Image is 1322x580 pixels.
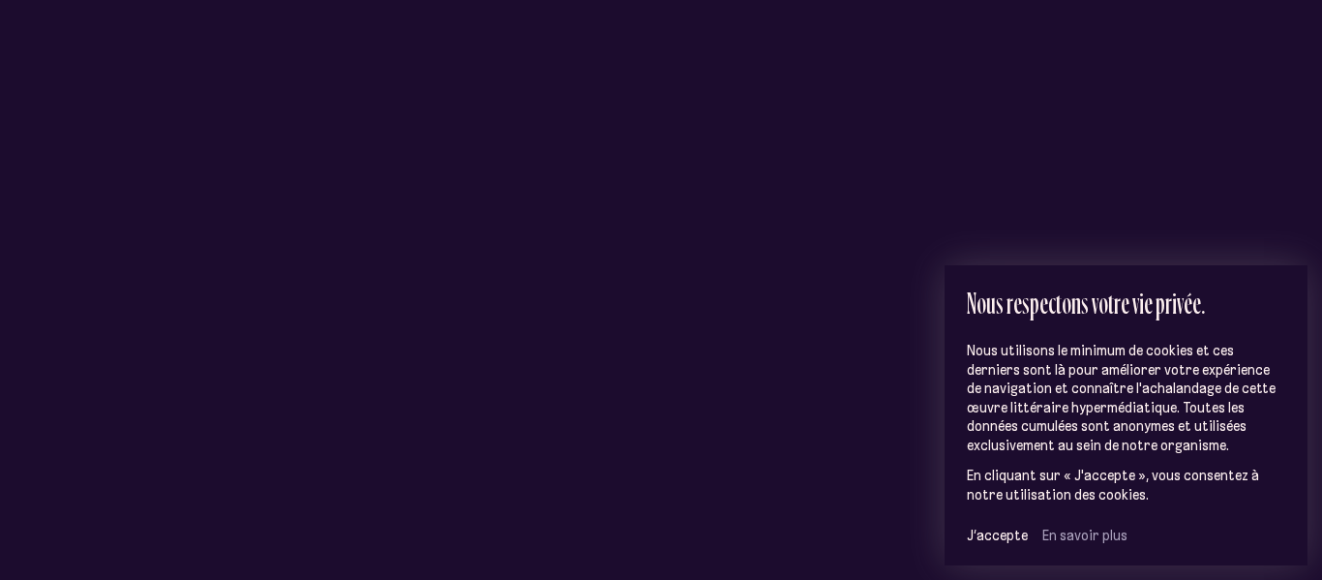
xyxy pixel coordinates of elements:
[967,527,1028,544] button: J’accepte
[967,467,1286,504] p: En cliquant sur « J'accepte », vous consentez à notre utilisation des cookies.
[967,287,1286,319] h2: Nous respectons votre vie privée.
[967,342,1286,455] p: Nous utilisons le minimum de cookies et ces derniers sont là pour améliorer votre expérience de n...
[1042,527,1127,544] a: En savoir plus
